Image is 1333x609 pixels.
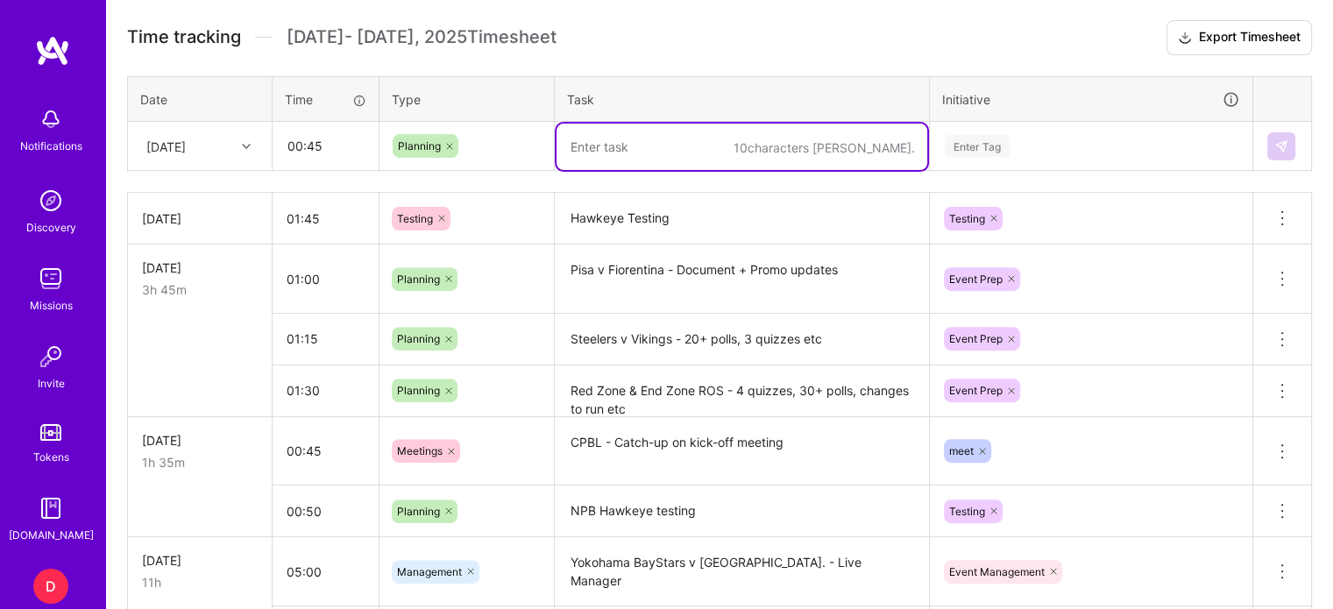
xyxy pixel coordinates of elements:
[33,183,68,218] img: discovery
[397,273,440,286] span: Planning
[30,296,73,315] div: Missions
[33,569,68,604] div: D
[146,137,186,155] div: [DATE]
[128,76,273,122] th: Date
[273,123,378,169] input: HH:MM
[555,76,930,122] th: Task
[397,332,440,345] span: Planning
[273,195,379,242] input: HH:MM
[398,139,441,152] span: Planning
[557,367,927,415] textarea: Red Zone & End Zone ROS - 4 quizzes, 30+ polls, changes to run etc
[949,212,985,225] span: Testing
[35,35,70,67] img: logo
[273,367,379,414] input: HH:MM
[142,280,258,299] div: 3h 45m
[557,419,927,485] textarea: CPBL - Catch-up on kick-off meeting
[397,384,440,397] span: Planning
[40,424,61,441] img: tokens
[273,549,379,595] input: HH:MM
[942,89,1240,110] div: Initiative
[142,258,258,277] div: [DATE]
[949,273,1003,286] span: Event Prep
[273,315,379,362] input: HH:MM
[557,315,927,364] textarea: Steelers v Vikings - 20+ polls, 3 quizzes etc
[33,491,68,526] img: guide book
[29,569,73,604] a: D
[379,76,555,122] th: Type
[33,261,68,296] img: teamwork
[142,551,258,570] div: [DATE]
[1274,139,1288,153] img: Submit
[9,526,94,544] div: [DOMAIN_NAME]
[949,384,1003,397] span: Event Prep
[734,139,915,156] div: 10 characters [PERSON_NAME].
[273,428,379,474] input: HH:MM
[142,209,258,228] div: [DATE]
[397,444,443,457] span: Meetings
[38,374,65,393] div: Invite
[1166,20,1312,55] button: Export Timesheet
[557,539,927,605] textarea: Yokohama BayStars v [GEOGRAPHIC_DATA]. - Live Manager
[285,90,366,109] div: Time
[397,505,440,518] span: Planning
[397,212,433,225] span: Testing
[945,132,1010,159] div: Enter Tag
[127,26,241,48] span: Time tracking
[142,453,258,471] div: 1h 35m
[557,487,927,535] textarea: NPB Hawkeye testing
[273,256,379,302] input: HH:MM
[20,137,82,155] div: Notifications
[33,339,68,374] img: Invite
[26,218,76,237] div: Discovery
[949,444,974,457] span: meet
[949,332,1003,345] span: Event Prep
[949,505,985,518] span: Testing
[242,142,251,151] i: icon Chevron
[273,488,379,535] input: HH:MM
[949,565,1045,578] span: Event Management
[33,102,68,137] img: bell
[1178,29,1192,47] i: icon Download
[557,195,927,243] textarea: Hawkeye Testing
[397,565,462,578] span: Management
[142,431,258,450] div: [DATE]
[142,573,258,591] div: 11h
[557,246,927,312] textarea: Pisa v Fiorentina - Document + Promo updates
[33,448,69,466] div: Tokens
[287,26,557,48] span: [DATE] - [DATE] , 2025 Timesheet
